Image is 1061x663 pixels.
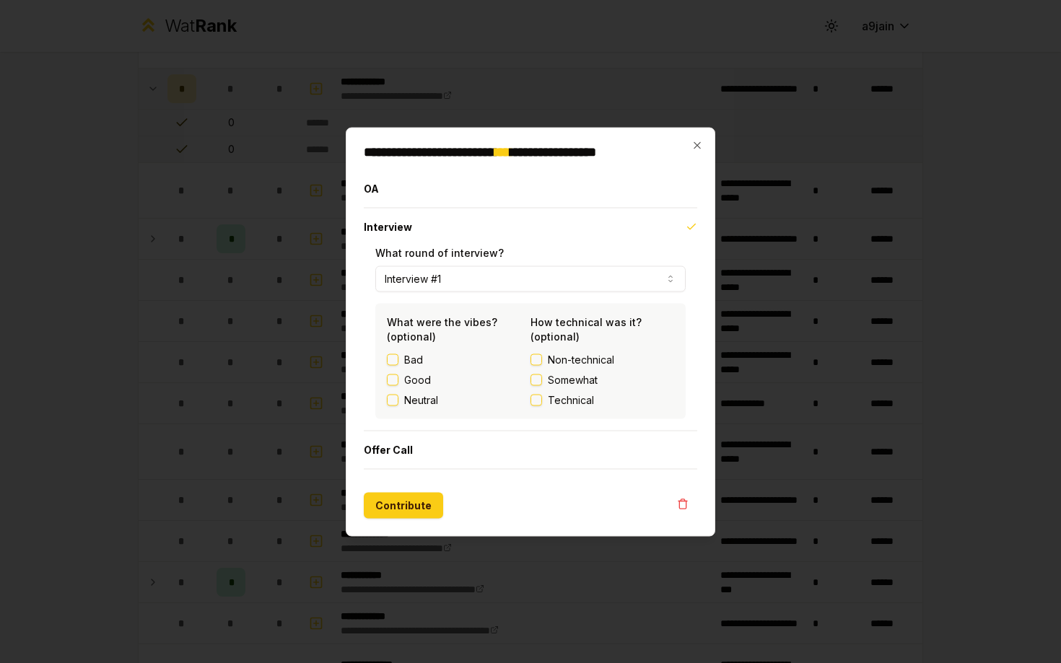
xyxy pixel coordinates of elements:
button: OA [364,170,697,207]
button: Contribute [364,492,443,518]
button: Non-technical [530,354,542,365]
span: Somewhat [548,372,598,387]
button: Interview [364,208,697,245]
label: What round of interview? [375,246,504,258]
label: Good [404,372,431,387]
label: What were the vibes? (optional) [387,315,497,342]
button: Technical [530,394,542,405]
button: Offer Call [364,431,697,468]
span: Non-technical [548,352,614,366]
label: Bad [404,352,423,366]
label: Neutral [404,392,438,407]
button: Somewhat [530,374,542,385]
div: Interview [364,245,697,430]
label: How technical was it? (optional) [530,315,642,342]
span: Technical [548,392,594,407]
